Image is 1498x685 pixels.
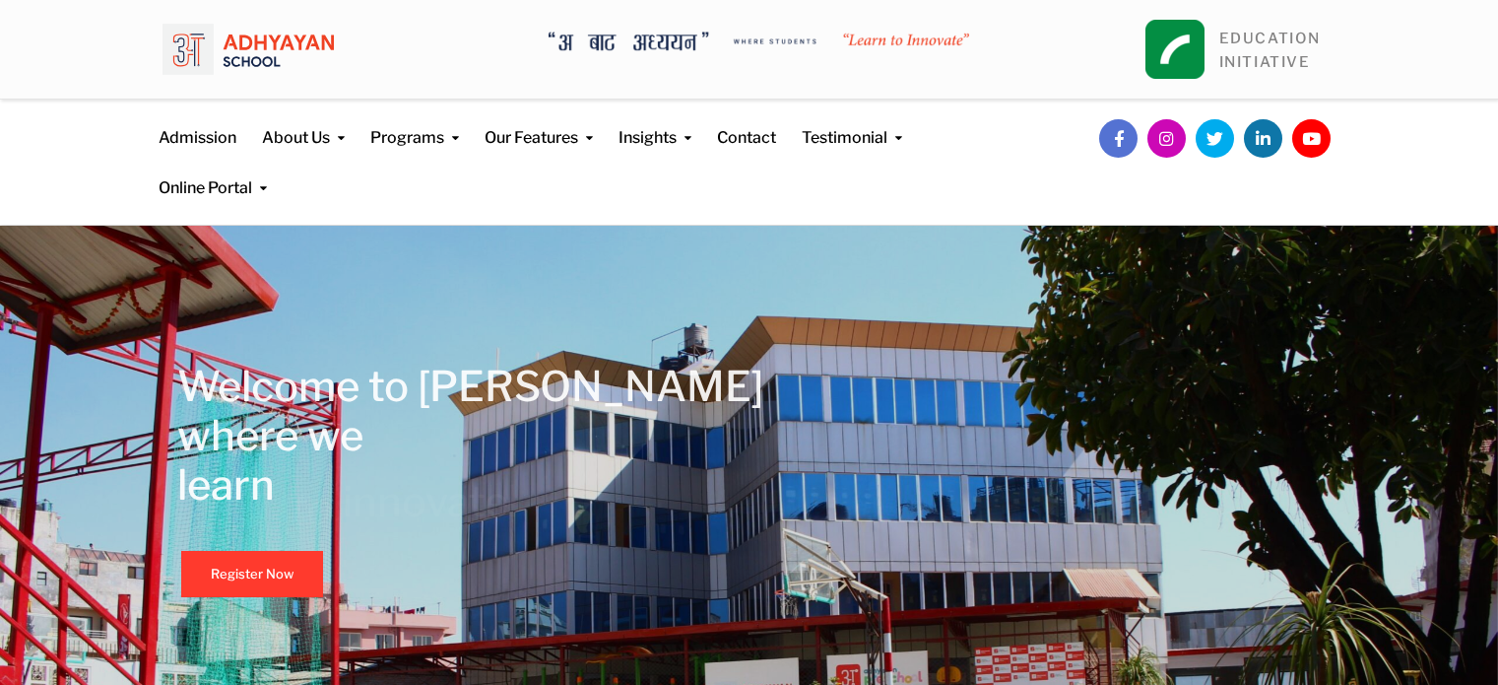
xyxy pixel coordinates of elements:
a: Our Features [485,100,593,150]
rs-layer: innovate. [343,477,517,526]
rs-layer: to [292,482,332,531]
a: About Us [262,100,345,150]
img: A Bata Adhyayan where students learn to Innovate [549,32,969,51]
img: logo [163,15,334,84]
img: square_leapfrog [1145,20,1205,79]
a: Testimonial [802,100,902,150]
a: EDUCATIONINITIATIVE [1219,30,1321,71]
a: Online Portal [159,150,267,200]
a: Insights [619,100,691,150]
a: Admission [159,100,236,150]
a: Register Now [181,551,323,597]
a: Programs [370,100,459,150]
rs-layer: Welcome to [PERSON_NAME] where we learn [177,362,763,510]
a: Contact [717,100,776,150]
